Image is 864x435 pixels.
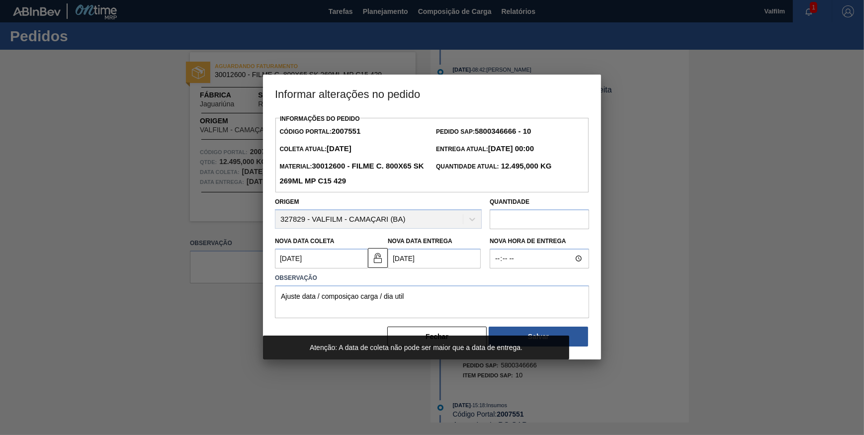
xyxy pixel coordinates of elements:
[263,75,601,112] h3: Informar alterações no pedido
[388,238,452,245] label: Nova Data Entrega
[475,127,531,135] strong: 5800346666 - 10
[490,234,589,249] label: Nova Hora de Entrega
[279,163,424,185] span: Material:
[275,249,368,268] input: dd/mm/yyyy
[327,144,351,153] strong: [DATE]
[436,163,552,170] span: Quantidade Atual:
[488,144,534,153] strong: [DATE] 00:00
[436,146,534,153] span: Entrega Atual:
[332,127,360,135] strong: 2007551
[372,252,384,264] img: unlocked
[388,249,481,268] input: dd/mm/yyyy
[275,271,589,285] label: Observação
[490,198,529,205] label: Quantidade
[275,285,589,318] textarea: Ajuste data / composiçao carga / dia util
[279,128,360,135] span: Código Portal:
[436,128,531,135] span: Pedido SAP:
[275,238,335,245] label: Nova Data Coleta
[279,146,351,153] span: Coleta Atual:
[279,162,424,185] strong: 30012600 - FILME C. 800X65 SK 269ML MP C15 429
[368,248,388,268] button: unlocked
[280,115,360,122] label: Informações do Pedido
[387,327,487,347] button: Fechar
[499,162,552,170] strong: 12.495,000 KG
[310,344,522,351] span: Atenção: A data de coleta não pode ser maior que a data de entrega.
[489,327,588,347] button: Salvar
[275,198,299,205] label: Origem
